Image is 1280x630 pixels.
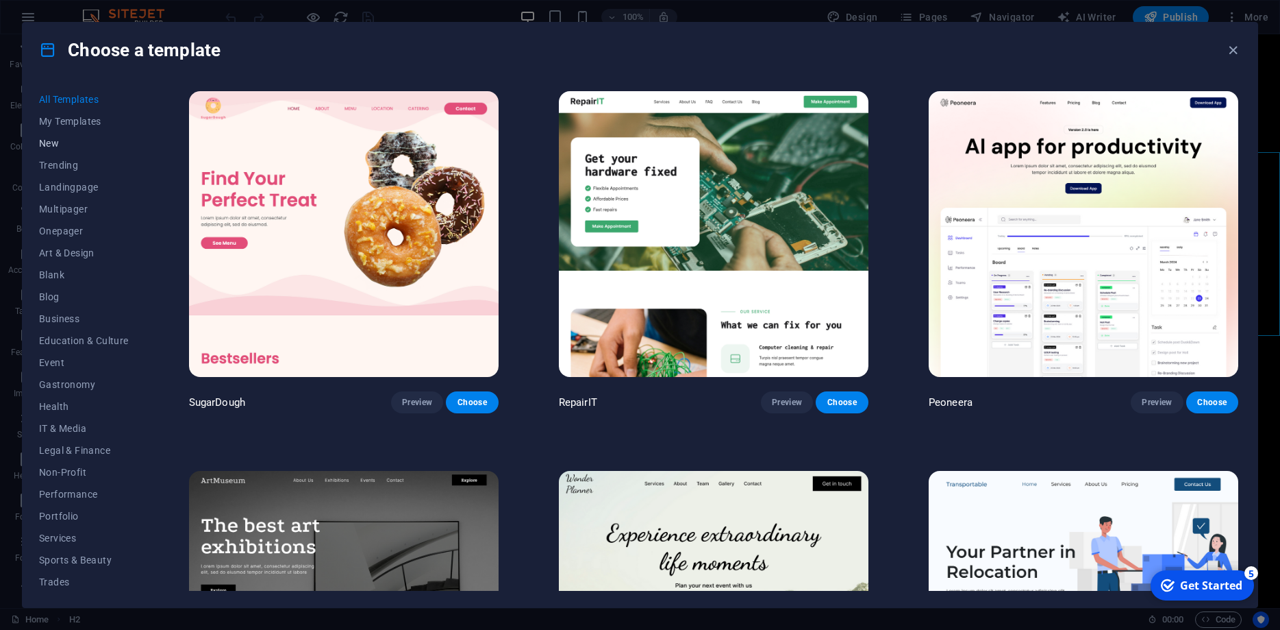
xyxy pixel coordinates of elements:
[39,445,129,456] span: Legal & Finance
[39,226,129,237] span: Onepager
[402,397,432,408] span: Preview
[37,13,99,28] div: Get Started
[39,116,129,127] span: My Templates
[39,374,129,396] button: Gastronomy
[39,176,129,198] button: Landingpage
[827,397,857,408] span: Choose
[39,533,129,544] span: Services
[559,91,868,377] img: RepairIT
[39,269,129,280] span: Blank
[39,417,129,439] button: IT & Media
[39,571,129,593] button: Trades
[391,391,443,413] button: Preview
[559,396,597,409] p: RepairIT
[39,313,129,324] span: Business
[39,357,129,368] span: Event
[446,391,498,413] button: Choose
[39,467,129,478] span: Non-Profit
[816,391,868,413] button: Choose
[101,1,115,15] div: 5
[929,91,1238,377] img: Peoneera
[189,91,499,377] img: SugarDough
[39,286,129,308] button: Blog
[39,154,129,176] button: Trending
[39,396,129,417] button: Health
[39,264,129,286] button: Blank
[189,396,245,409] p: SugarDough
[1131,391,1183,413] button: Preview
[1142,397,1172,408] span: Preview
[39,483,129,505] button: Performance
[772,397,802,408] span: Preview
[39,94,129,105] span: All Templates
[39,511,129,522] span: Portfolio
[39,160,129,171] span: Trending
[39,308,129,330] button: Business
[39,182,129,193] span: Landingpage
[39,110,129,132] button: My Templates
[39,401,129,412] span: Health
[39,527,129,549] button: Services
[39,352,129,374] button: Event
[39,132,129,154] button: New
[39,549,129,571] button: Sports & Beauty
[39,204,129,215] span: Multipager
[39,555,129,566] span: Sports & Beauty
[39,439,129,461] button: Legal & Finance
[929,396,972,409] p: Peoneera
[761,391,813,413] button: Preview
[39,242,129,264] button: Art & Design
[39,138,129,149] span: New
[39,461,129,483] button: Non-Profit
[39,39,221,61] h4: Choose a template
[39,577,129,587] span: Trades
[39,505,129,527] button: Portfolio
[39,330,129,352] button: Education & Culture
[39,489,129,500] span: Performance
[8,5,111,36] div: Get Started 5 items remaining, 0% complete
[39,220,129,242] button: Onepager
[39,335,129,346] span: Education & Culture
[457,397,487,408] span: Choose
[39,88,129,110] button: All Templates
[39,423,129,434] span: IT & Media
[39,379,129,390] span: Gastronomy
[39,247,129,258] span: Art & Design
[39,291,129,302] span: Blog
[39,198,129,220] button: Multipager
[1186,391,1238,413] button: Choose
[1197,397,1227,408] span: Choose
